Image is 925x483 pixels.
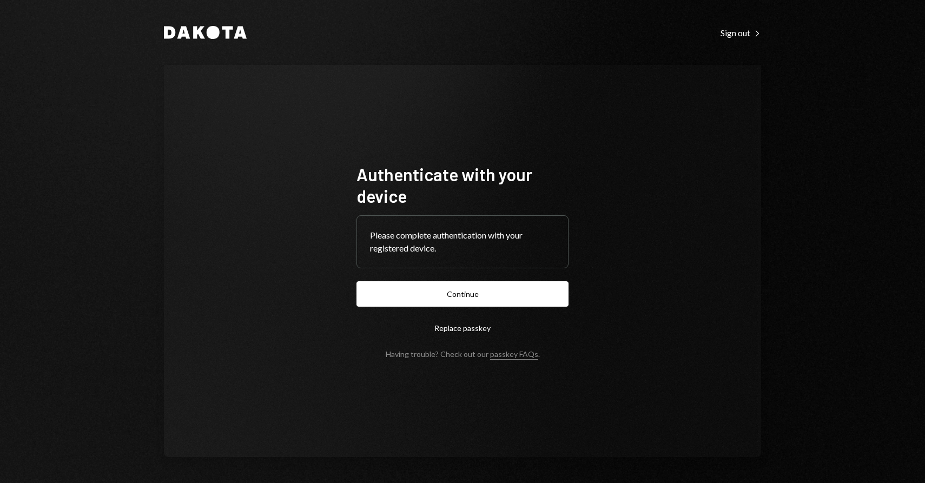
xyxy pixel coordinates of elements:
[721,27,761,38] a: Sign out
[370,229,555,255] div: Please complete authentication with your registered device.
[386,349,540,359] div: Having trouble? Check out our .
[356,163,569,207] h1: Authenticate with your device
[356,315,569,341] button: Replace passkey
[356,281,569,307] button: Continue
[490,349,538,360] a: passkey FAQs
[721,28,761,38] div: Sign out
